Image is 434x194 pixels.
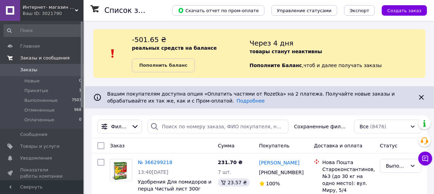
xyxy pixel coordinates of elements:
[277,8,332,13] span: Управление статусами
[259,159,300,166] a: [PERSON_NAME]
[350,8,369,13] span: Экспорт
[250,49,322,54] b: товары станут неактивны
[370,124,386,129] span: (8476)
[24,88,48,94] span: Принятые
[24,117,54,123] span: Оплаченные
[110,143,125,148] span: Заказ
[344,5,375,16] button: Экспорт
[250,63,302,68] b: Пополните Баланс
[360,123,369,130] span: Все
[24,97,58,104] span: Выполненные
[266,181,280,186] span: 100%
[237,98,265,104] a: Подробнее
[314,143,362,148] span: Доставка и оплата
[218,160,243,165] span: 231.70 ₴
[218,143,235,148] span: Сумма
[138,169,168,175] span: 13:40[DATE]
[387,8,421,13] span: Создать заказ
[148,120,289,134] input: Поиск по номеру заказа, ФИО покупателя, номеру телефона, Email, номеру накладной
[178,7,259,14] span: Скачать отчет по пром-оплате
[172,5,265,16] button: Скачать отчет по пром-оплате
[218,169,231,175] span: 7 шт.
[24,78,40,84] span: Новые
[23,4,75,10] span: Интернет- магазин Райский Садочек
[23,10,84,17] div: Ваш ID: 3021790
[74,107,81,113] span: 968
[322,159,374,166] div: Нова Пошта
[294,123,348,130] span: Сохраненные фильтры:
[104,6,164,15] h1: Список заказов
[24,107,55,113] span: Отмененные
[3,24,82,37] input: Поиск
[20,43,40,49] span: Главная
[132,58,195,72] a: Пополнить баланс
[322,166,374,194] div: Староконстантинов, №3 (до 30 кг на одно место): вул. Миру, 5/4
[20,167,64,179] span: Показатели работы компании
[20,143,60,149] span: Товары и услуги
[108,48,118,59] img: :exclamation:
[382,5,427,16] button: Создать заказ
[139,63,187,68] b: Пополнить баланс
[79,88,81,94] span: 1
[79,117,81,123] span: 0
[132,45,217,51] b: реальных средств на балансе
[72,97,81,104] span: 7507
[107,91,395,104] span: Вашим покупателям доступна опция «Оплатить частями от Rozetka» на 2 платежа. Получайте новые зака...
[259,143,290,148] span: Покупатель
[20,155,52,161] span: Уведомления
[380,143,398,148] span: Статус
[132,35,166,44] span: -501.65 ₴
[20,55,70,61] span: Заказы и сообщения
[386,162,407,170] div: Выполнен
[250,35,426,72] div: , чтоб и далее получать заказы
[20,131,47,138] span: Сообщения
[250,39,293,47] span: Через 4 дня
[20,67,37,73] span: Заказы
[138,160,172,165] a: № 366299218
[271,5,337,16] button: Управление статусами
[418,152,432,165] button: Чат с покупателем
[259,170,304,175] span: [PHONE_NUMBER]
[138,179,212,192] a: Удобрения Для помидоров и перца Чистый лист 300г
[218,178,250,187] div: 23.57 ₴
[79,78,81,84] span: 0
[375,7,427,13] a: Создать заказ
[112,159,130,181] img: Фото товару
[110,159,132,181] a: Фото товару
[111,123,128,130] span: Фильтры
